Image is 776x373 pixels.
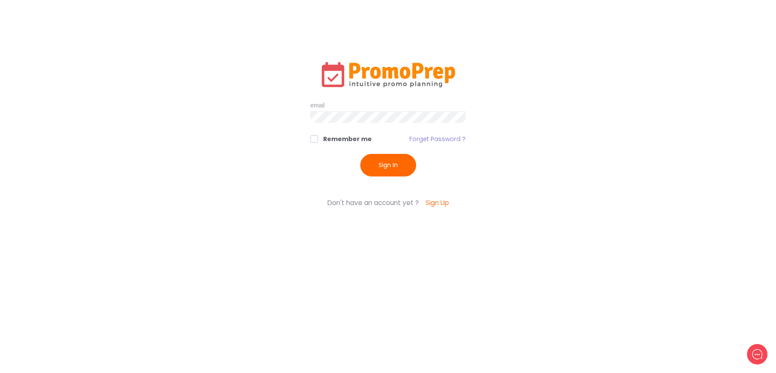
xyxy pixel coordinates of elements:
[426,198,449,208] a: Sign Up
[13,86,157,103] button: New conversation
[71,298,108,304] span: We run on Gist
[747,344,767,364] iframe: gist-messenger-bubble-iframe
[310,100,466,112] input: Email
[360,154,416,176] button: Sign In
[55,91,102,98] span: New conversation
[327,198,419,207] span: Don't have an account yet ?
[320,60,456,88] img: promo-prep-logo.png
[13,57,158,70] h2: What can we do to help?
[310,135,372,144] label: Remember me
[409,135,466,144] a: Forget Password ?
[13,41,158,55] h1: Hello !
